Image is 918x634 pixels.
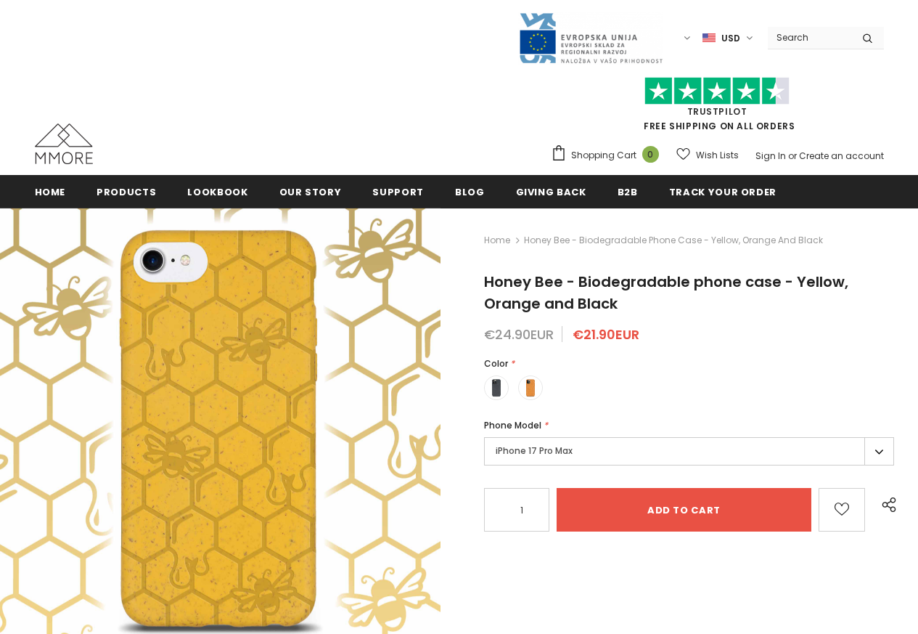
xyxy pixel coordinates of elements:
span: B2B [618,185,638,199]
span: Products [97,185,156,199]
a: Trustpilot [687,105,747,118]
a: Home [35,175,66,208]
span: Track your order [669,185,776,199]
span: Home [35,185,66,199]
a: Giving back [516,175,586,208]
span: USD [721,31,740,46]
a: Blog [455,175,485,208]
a: Products [97,175,156,208]
span: Honey Bee - Biodegradable phone case - Yellow, Orange and Black [484,272,848,314]
span: or [788,150,797,162]
span: Wish Lists [696,148,739,163]
a: Sign In [755,150,786,162]
span: Shopping Cart [571,148,636,163]
a: Wish Lists [676,142,739,168]
a: Lookbook [187,175,247,208]
a: Our Story [279,175,342,208]
label: iPhone 17 Pro Max [484,437,894,466]
span: Giving back [516,185,586,199]
span: support [372,185,424,199]
input: Add to cart [557,488,811,532]
span: €24.90EUR [484,325,554,344]
img: Javni Razpis [518,12,663,65]
img: USD [702,32,716,44]
span: Blog [455,185,485,199]
span: 0 [642,146,659,163]
input: Search Site [768,27,851,48]
a: support [372,175,424,208]
img: Trust Pilot Stars [644,77,790,105]
span: Color [484,357,508,370]
span: FREE SHIPPING ON ALL ORDERS [551,84,884,132]
a: Javni Razpis [518,31,663,44]
a: B2B [618,175,638,208]
span: €21.90EUR [573,325,639,344]
span: Lookbook [187,185,247,199]
a: Track your order [669,175,776,208]
span: Honey Bee - Biodegradable phone case - Yellow, Orange and Black [524,232,823,249]
a: Home [484,232,510,249]
span: Our Story [279,185,342,199]
img: MMORE Cases [35,123,93,164]
span: Phone Model [484,419,541,431]
a: Shopping Cart 0 [551,145,666,166]
a: Create an account [799,150,884,162]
